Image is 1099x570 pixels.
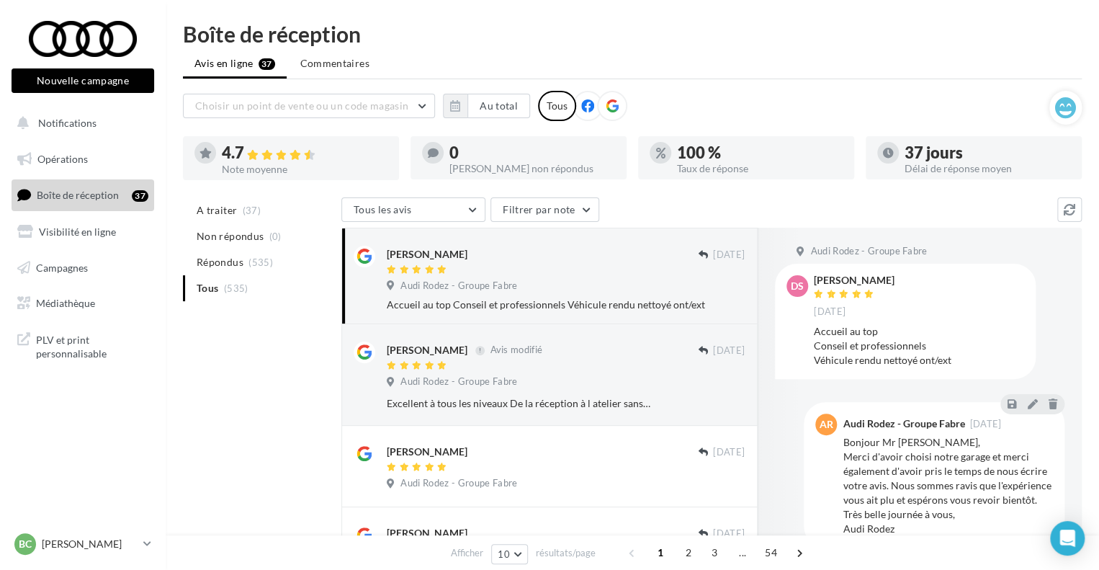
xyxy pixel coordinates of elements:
[713,344,745,357] span: [DATE]
[197,203,237,218] span: A traiter
[843,435,1053,536] div: Bonjour Mr [PERSON_NAME], Merci d'avoir choisi notre garage et merci également d'avoir pris le te...
[449,164,615,174] div: [PERSON_NAME] non répondus
[9,253,157,283] a: Campagnes
[42,537,138,551] p: [PERSON_NAME]
[183,23,1082,45] div: Boîte de réception
[222,145,387,161] div: 4.7
[387,298,745,312] div: Accueil au top Conseil et professionnels Véhicule rendu nettoyé ont/ext
[387,526,467,540] div: [PERSON_NAME]
[814,275,894,285] div: [PERSON_NAME]
[843,419,964,429] div: Audi Rodez - Groupe Fabre
[1050,521,1085,556] div: Open Intercom Messenger
[9,288,157,319] a: Médiathèque
[387,396,651,411] div: Excellent à tous les niveaux De la réception à l atelier sans oublier le secrétariat c est parfait
[132,190,148,202] div: 37
[649,541,672,564] span: 1
[677,164,843,174] div: Taux de réponse
[713,446,745,459] span: [DATE]
[387,247,467,262] div: [PERSON_NAME]
[269,231,282,242] span: (0)
[703,541,726,564] span: 3
[536,546,596,560] span: résultats/page
[300,56,369,71] span: Commentaires
[354,203,412,215] span: Tous les avis
[449,145,615,161] div: 0
[443,94,530,118] button: Au total
[197,255,243,270] span: Répondus
[905,164,1070,174] div: Délai de réponse moyen
[37,189,119,201] span: Boîte de réception
[341,197,485,222] button: Tous les avis
[36,297,95,309] span: Médiathèque
[9,144,157,174] a: Opérations
[498,548,510,560] span: 10
[731,541,754,564] span: ...
[183,94,435,118] button: Choisir un point de vente ou un code magasin
[222,164,387,174] div: Note moyenne
[36,330,148,361] span: PLV et print personnalisable
[713,527,745,540] span: [DATE]
[36,261,88,273] span: Campagnes
[400,477,517,490] span: Audi Rodez - Groupe Fabre
[814,306,845,319] span: [DATE]
[905,145,1070,161] div: 37 jours
[248,257,273,268] span: (535)
[19,537,32,551] span: BC
[791,279,804,293] span: ds
[677,145,843,161] div: 100 %
[195,99,408,112] span: Choisir un point de vente ou un code magasin
[37,153,88,165] span: Opérations
[490,344,542,356] span: Avis modifié
[491,544,528,564] button: 10
[12,530,154,558] a: BC [PERSON_NAME]
[387,343,467,357] div: [PERSON_NAME]
[387,445,467,459] div: [PERSON_NAME]
[400,280,517,293] span: Audi Rodez - Groupe Fabre
[677,541,700,564] span: 2
[9,108,151,138] button: Notifications
[713,249,745,262] span: [DATE]
[759,541,783,564] span: 54
[39,226,116,238] span: Visibilité en ligne
[197,229,264,244] span: Non répondus
[820,417,833,432] span: AR
[243,205,261,216] span: (37)
[467,94,530,118] button: Au total
[9,324,157,367] a: PLV et print personnalisable
[814,324,1024,368] div: Accueil au top Conseil et professionnels Véhicule rendu nettoyé ont/ext
[969,419,1001,429] span: [DATE]
[490,197,599,222] button: Filtrer par note
[9,179,157,210] a: Boîte de réception37
[12,68,154,93] button: Nouvelle campagne
[451,546,483,560] span: Afficher
[38,117,97,129] span: Notifications
[9,217,157,247] a: Visibilité en ligne
[400,375,517,388] span: Audi Rodez - Groupe Fabre
[538,91,576,121] div: Tous
[810,245,927,258] span: Audi Rodez - Groupe Fabre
